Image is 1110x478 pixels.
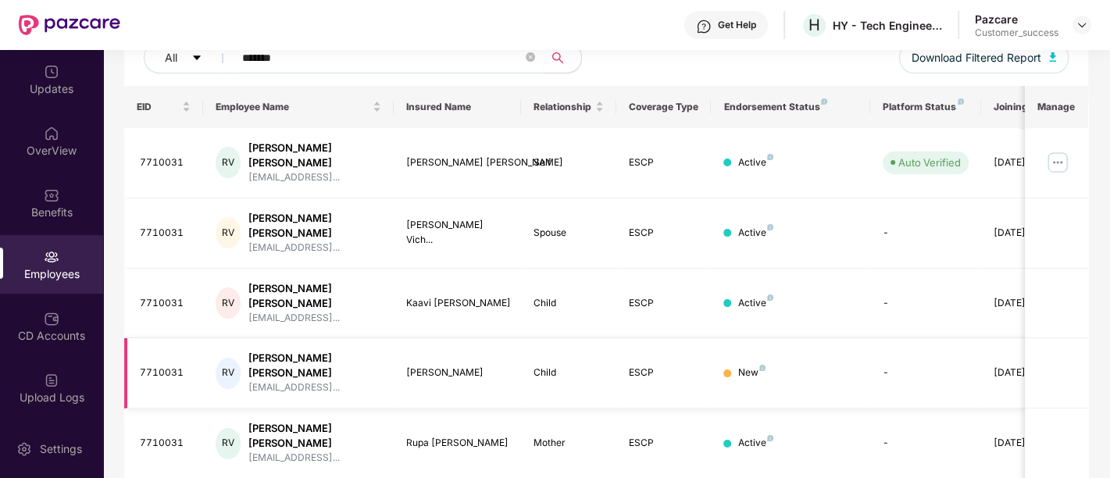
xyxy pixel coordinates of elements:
div: Get Help [718,19,756,31]
div: RV [216,358,240,389]
div: 7710031 [140,155,191,170]
span: close-circle [526,51,535,66]
button: search [543,42,582,73]
span: Employee Name [216,101,369,113]
div: [PERSON_NAME] [PERSON_NAME] [406,155,509,170]
div: [PERSON_NAME] [PERSON_NAME] [248,421,381,451]
div: RV [216,147,240,178]
div: Active [737,296,773,311]
div: ESCP [629,226,699,241]
div: Mother [534,436,604,451]
div: Rupa [PERSON_NAME] [406,436,509,451]
div: [PERSON_NAME] [PERSON_NAME] [248,351,381,380]
img: svg+xml;base64,PHN2ZyB4bWxucz0iaHR0cDovL3d3dy53My5vcmcvMjAwMC9zdmciIHdpZHRoPSI4IiBoZWlnaHQ9IjgiIH... [821,98,827,105]
img: svg+xml;base64,PHN2ZyBpZD0iSG9tZSIgeG1sbnM9Imh0dHA6Ly93d3cudzMub3JnLzIwMDAvc3ZnIiB3aWR0aD0iMjAiIG... [44,126,59,141]
img: svg+xml;base64,PHN2ZyB4bWxucz0iaHR0cDovL3d3dy53My5vcmcvMjAwMC9zdmciIHdpZHRoPSI4IiBoZWlnaHQ9IjgiIH... [767,294,773,301]
div: [PERSON_NAME] [PERSON_NAME] [248,281,381,311]
div: RV [216,217,240,248]
div: Active [737,226,773,241]
th: Insured Name [394,86,521,128]
img: svg+xml;base64,PHN2ZyB4bWxucz0iaHR0cDovL3d3dy53My5vcmcvMjAwMC9zdmciIHdpZHRoPSI4IiBoZWlnaHQ9IjgiIH... [958,98,964,105]
span: All [165,49,177,66]
div: HY - Tech Engineers Limited [833,18,942,33]
th: EID [124,86,204,128]
div: [DATE] [994,155,1064,170]
button: Download Filtered Report [899,42,1069,73]
div: ESCP [629,155,699,170]
img: svg+xml;base64,PHN2ZyBpZD0iRW1wbG95ZWVzIiB4bWxucz0iaHR0cDovL3d3dy53My5vcmcvMjAwMC9zdmciIHdpZHRoPS... [44,249,59,265]
img: manageButton [1045,150,1070,175]
div: [EMAIL_ADDRESS]... [248,311,381,326]
div: ESCP [629,366,699,380]
div: Child [534,296,604,311]
div: [PERSON_NAME] [PERSON_NAME] [248,211,381,241]
img: svg+xml;base64,PHN2ZyB4bWxucz0iaHR0cDovL3d3dy53My5vcmcvMjAwMC9zdmciIHdpZHRoPSI4IiBoZWlnaHQ9IjgiIH... [759,365,766,371]
div: [EMAIL_ADDRESS]... [248,241,381,255]
img: svg+xml;base64,PHN2ZyBpZD0iU2V0dGluZy0yMHgyMCIgeG1sbnM9Imh0dHA6Ly93d3cudzMub3JnLzIwMDAvc3ZnIiB3aW... [16,441,32,457]
div: Child [534,366,604,380]
div: [PERSON_NAME] [406,366,509,380]
span: H [808,16,820,34]
div: RV [216,428,240,459]
div: ESCP [629,436,699,451]
div: Spouse [534,226,604,241]
div: Active [737,155,773,170]
img: svg+xml;base64,PHN2ZyBpZD0iVXBsb2FkX0xvZ3MiIGRhdGEtbmFtZT0iVXBsb2FkIExvZ3MiIHhtbG5zPSJodHRwOi8vd3... [44,373,59,388]
th: Coverage Type [616,86,712,128]
div: [EMAIL_ADDRESS]... [248,451,381,466]
td: - [870,269,981,339]
img: svg+xml;base64,PHN2ZyB4bWxucz0iaHR0cDovL3d3dy53My5vcmcvMjAwMC9zdmciIHdpZHRoPSI4IiBoZWlnaHQ9IjgiIH... [767,224,773,230]
div: 7710031 [140,296,191,311]
div: Settings [35,441,87,457]
span: Relationship [534,101,592,113]
img: svg+xml;base64,PHN2ZyBpZD0iSGVscC0zMngzMiIgeG1sbnM9Imh0dHA6Ly93d3cudzMub3JnLzIwMDAvc3ZnIiB3aWR0aD... [696,19,712,34]
div: 7710031 [140,366,191,380]
span: Download Filtered Report [912,49,1041,66]
img: svg+xml;base64,PHN2ZyBpZD0iRHJvcGRvd24tMzJ4MzIiIHhtbG5zPSJodHRwOi8vd3d3LnczLm9yZy8yMDAwL3N2ZyIgd2... [1076,19,1088,31]
div: Auto Verified [898,155,961,170]
div: ESCP [629,296,699,311]
div: Platform Status [883,101,969,113]
img: svg+xml;base64,PHN2ZyB4bWxucz0iaHR0cDovL3d3dy53My5vcmcvMjAwMC9zdmciIHhtbG5zOnhsaW5rPSJodHRwOi8vd3... [1049,52,1057,62]
th: Relationship [521,86,616,128]
div: Pazcare [975,12,1058,27]
th: Employee Name [203,86,394,128]
img: New Pazcare Logo [19,15,120,35]
div: Customer_success [975,27,1058,39]
th: Manage [1025,86,1088,128]
button: Allcaret-down [144,42,239,73]
div: 7710031 [140,436,191,451]
div: New [737,366,766,380]
div: [DATE] [994,296,1064,311]
td: - [870,198,981,269]
div: Active [737,436,773,451]
div: [DATE] [994,226,1064,241]
div: [DATE] [994,436,1064,451]
div: Self [534,155,604,170]
img: svg+xml;base64,PHN2ZyBpZD0iQ0RfQWNjb3VudHMiIGRhdGEtbmFtZT0iQ0QgQWNjb3VudHMiIHhtbG5zPSJodHRwOi8vd3... [44,311,59,326]
div: [PERSON_NAME] Vich... [406,218,509,248]
span: close-circle [526,52,535,62]
div: Endorsement Status [723,101,857,113]
div: [EMAIL_ADDRESS]... [248,380,381,395]
img: svg+xml;base64,PHN2ZyBpZD0iQmVuZWZpdHMiIHhtbG5zPSJodHRwOi8vd3d3LnczLm9yZy8yMDAwL3N2ZyIgd2lkdGg9Ij... [44,187,59,203]
span: EID [137,101,180,113]
div: [DATE] [994,366,1064,380]
div: [PERSON_NAME] [PERSON_NAME] [248,141,381,170]
th: Joining Date [981,86,1076,128]
div: RV [216,287,240,319]
span: search [543,52,573,64]
img: svg+xml;base64,PHN2ZyB4bWxucz0iaHR0cDovL3d3dy53My5vcmcvMjAwMC9zdmciIHdpZHRoPSI4IiBoZWlnaHQ9IjgiIH... [767,435,773,441]
img: svg+xml;base64,PHN2ZyB4bWxucz0iaHR0cDovL3d3dy53My5vcmcvMjAwMC9zdmciIHdpZHRoPSI4IiBoZWlnaHQ9IjgiIH... [767,154,773,160]
span: caret-down [191,52,202,65]
div: 7710031 [140,226,191,241]
div: Kaavi [PERSON_NAME] [406,296,509,311]
img: svg+xml;base64,PHN2ZyBpZD0iVXBkYXRlZCIgeG1sbnM9Imh0dHA6Ly93d3cudzMub3JnLzIwMDAvc3ZnIiB3aWR0aD0iMj... [44,64,59,80]
td: - [870,338,981,408]
div: [EMAIL_ADDRESS]... [248,170,381,185]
